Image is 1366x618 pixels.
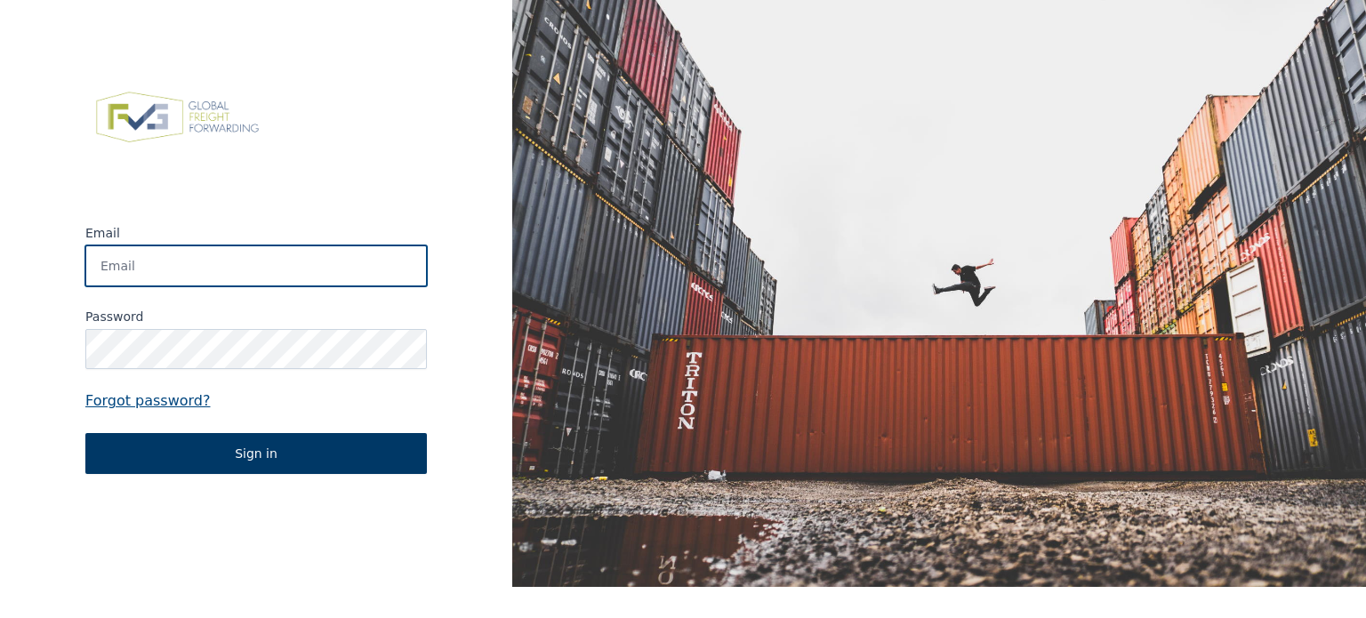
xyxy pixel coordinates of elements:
[85,308,427,325] label: Password
[85,390,427,412] a: Forgot password?
[85,224,427,242] label: Email
[85,433,427,474] button: Sign in
[85,82,269,153] img: FVG - Global freight forwarding
[85,245,427,286] input: Email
